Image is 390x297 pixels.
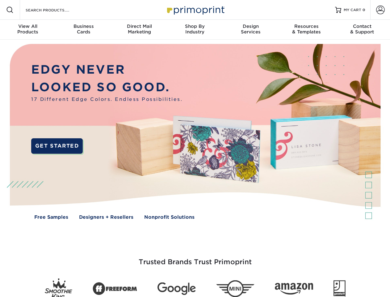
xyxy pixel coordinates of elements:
a: Designers + Resellers [79,214,133,221]
div: & Support [334,24,390,35]
span: Contact [334,24,390,29]
a: Resources& Templates [279,20,334,40]
input: SEARCH PRODUCTS..... [25,6,85,14]
img: Goodwill [333,280,346,297]
span: 0 [363,8,365,12]
span: Shop By [167,24,223,29]
a: GET STARTED [31,138,83,154]
img: Primoprint [164,3,226,16]
div: Cards [56,24,111,35]
span: Business [56,24,111,29]
span: Design [223,24,279,29]
img: Amazon [275,283,313,295]
a: Free Samples [34,214,68,221]
a: Nonprofit Solutions [144,214,195,221]
a: Shop ByIndustry [167,20,223,40]
span: 17 Different Edge Colors. Endless Possibilities. [31,96,182,103]
span: Direct Mail [111,24,167,29]
h3: Trusted Brands Trust Primoprint [15,243,376,273]
a: Direct MailMarketing [111,20,167,40]
p: LOOKED SO GOOD. [31,79,182,96]
img: Google [157,282,196,295]
p: EDGY NEVER [31,61,182,79]
div: & Templates [279,24,334,35]
a: Contact& Support [334,20,390,40]
a: DesignServices [223,20,279,40]
div: Marketing [111,24,167,35]
a: BusinessCards [56,20,111,40]
span: MY CART [344,7,361,13]
div: Services [223,24,279,35]
div: Industry [167,24,223,35]
span: Resources [279,24,334,29]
